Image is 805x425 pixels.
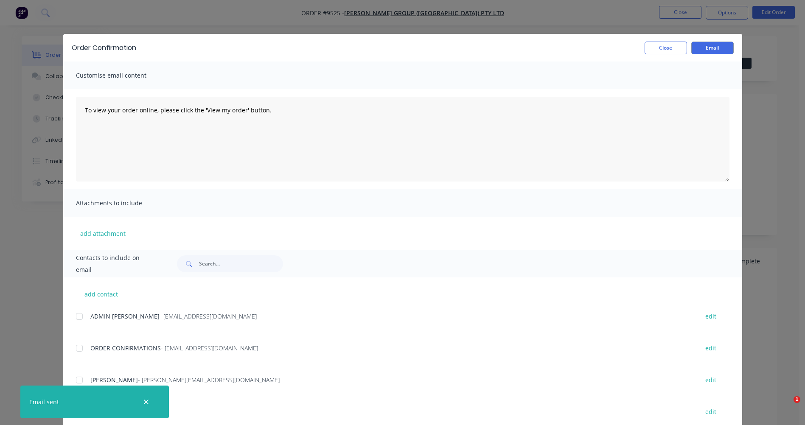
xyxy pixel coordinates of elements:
button: add contact [76,288,127,300]
span: ADMIN [PERSON_NAME] [90,312,160,320]
span: - [EMAIL_ADDRESS][DOMAIN_NAME] [161,344,258,352]
button: Close [645,42,687,54]
button: edit [700,406,721,417]
span: ORDER CONFIRMATIONS [90,344,161,352]
span: Contacts to include on email [76,252,156,276]
span: - [EMAIL_ADDRESS][DOMAIN_NAME] [160,312,257,320]
iframe: Intercom live chat [776,396,797,417]
span: Customise email content [76,70,169,81]
button: Email [691,42,734,54]
div: Email sent [29,397,59,406]
button: add attachment [76,227,130,240]
span: Attachments to include [76,197,169,209]
textarea: To view your order online, please click the 'View my order' button. [76,97,729,182]
span: 1 [794,396,800,403]
span: - [PERSON_NAME][EMAIL_ADDRESS][DOMAIN_NAME] [138,376,280,384]
button: edit [700,374,721,386]
button: edit [700,342,721,354]
button: edit [700,310,721,322]
span: [PERSON_NAME] [90,376,138,384]
div: Order Confirmation [72,43,136,53]
input: Search... [199,255,283,272]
